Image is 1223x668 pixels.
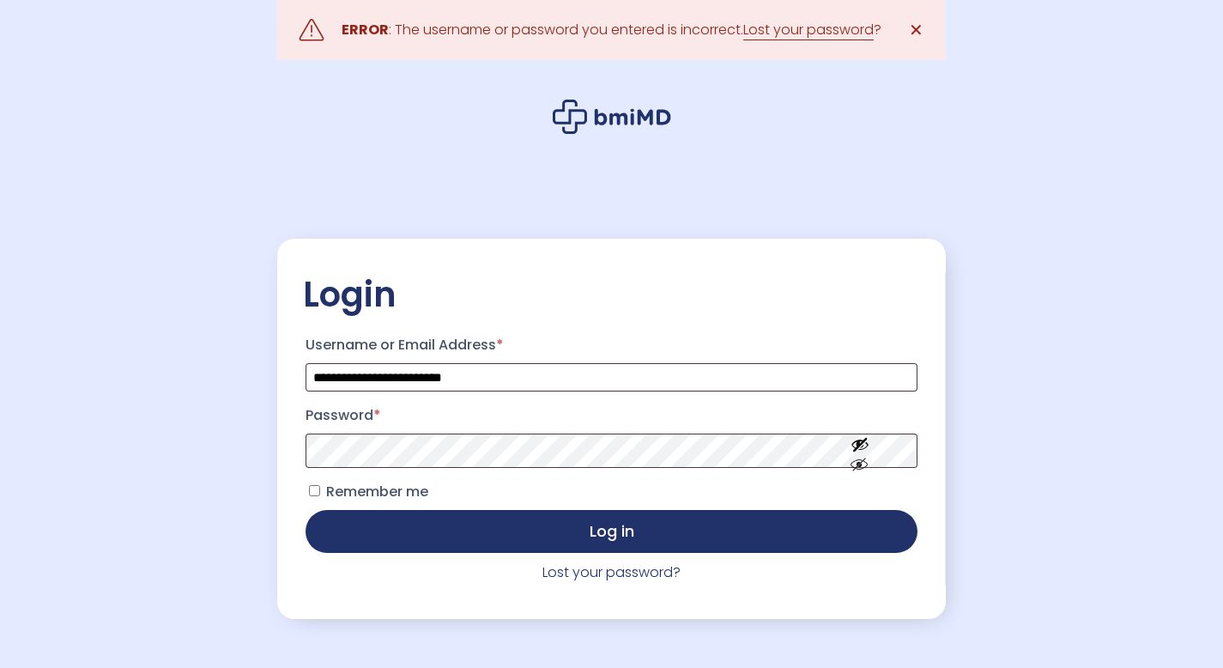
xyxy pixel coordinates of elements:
button: Log in [306,510,917,553]
span: Remember me [326,482,428,501]
a: Lost your password? [542,562,681,582]
span: ✕ [909,18,923,42]
a: Lost your password [743,20,874,40]
label: Password [306,402,917,429]
h2: Login [303,273,920,316]
a: ✕ [899,13,933,47]
strong: ERROR [342,20,389,39]
input: Remember me [309,485,320,496]
div: : The username or password you entered is incorrect. ? [342,18,881,42]
label: Username or Email Address [306,331,917,359]
button: Show password [812,422,908,481]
